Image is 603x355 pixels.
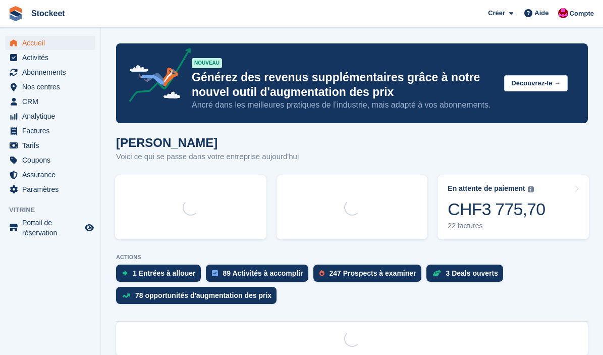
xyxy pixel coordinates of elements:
[319,270,324,276] img: prospect-51fa495bee0391a8d652442698ab0144808aea92771e9ea1ae160a38d050c398.svg
[488,8,505,18] span: Créer
[22,109,83,123] span: Analytique
[22,36,83,50] span: Accueil
[5,182,95,196] a: menu
[212,270,218,276] img: task-75834270c22a3079a89374b754ae025e5fb1db73e45f91037f5363f120a921f8.svg
[22,80,83,94] span: Nos centres
[5,94,95,109] a: menu
[22,153,83,167] span: Coupons
[116,254,588,261] p: ACTIONS
[5,124,95,138] a: menu
[437,175,589,239] a: En attente de paiement CHF3 775,70 22 factures
[5,218,95,238] a: menu
[330,269,416,277] div: 247 Prospects à examiner
[8,6,23,21] img: stora-icon-8386f47178a22dfd0bd8f6a31ec36ba5ce8667c1dd55bd0f319d3a0aa187defe.svg
[135,291,271,299] div: 78 opportunités d'augmentation des prix
[192,99,496,111] p: Ancré dans les meilleures pratiques de l’industrie, mais adapté à vos abonnements.
[570,9,594,19] span: Compte
[5,50,95,65] a: menu
[133,269,196,277] div: 1 Entrées à allouer
[448,184,525,193] div: En attente de paiement
[5,168,95,182] a: menu
[206,265,313,287] a: 89 Activités à accomplir
[504,75,568,92] button: Découvrez-le →
[122,293,130,298] img: price_increase_opportunities-93ffe204e8149a01c8c9dc8f82e8f89637d9d84a8eef4429ea346261dce0b2c0.svg
[22,218,83,238] span: Portail de réservation
[192,70,496,99] p: Générez des revenus supplémentaires grâce à notre nouvel outil d'augmentation des prix
[22,94,83,109] span: CRM
[5,153,95,167] a: menu
[5,138,95,153] a: menu
[9,205,100,215] span: Vitrine
[534,8,549,18] span: Aide
[116,265,206,287] a: 1 Entrées à allouer
[558,8,568,18] img: Valentin BURDET
[22,168,83,182] span: Assurance
[5,109,95,123] a: menu
[22,65,83,79] span: Abonnements
[448,222,545,230] div: 22 factures
[192,58,222,68] div: NOUVEAU
[448,199,545,220] div: CHF3 775,70
[22,138,83,153] span: Tarifs
[5,36,95,50] a: menu
[83,222,95,234] a: Boutique d'aperçu
[432,270,441,277] img: deal-1b604bf984904fb50ccaf53a9ad4b4a5d6e5aea283cecdc64d6e3604feb123c2.svg
[5,65,95,79] a: menu
[446,269,499,277] div: 3 Deals ouverts
[22,182,83,196] span: Paramètres
[5,80,95,94] a: menu
[116,287,282,309] a: 78 opportunités d'augmentation des prix
[122,270,128,276] img: move_ins_to_allocate_icon-fdf77a2bb77ea45bf5b3d319d69a93e2d87916cf1d5bf7949dd705db3b84f3ca.svg
[223,269,303,277] div: 89 Activités à accomplir
[121,48,191,106] img: price-adjustments-announcement-icon-8257ccfd72463d97f412b2fc003d46551f7dbcb40ab6d574587a9cd5c0d94...
[22,124,83,138] span: Factures
[313,265,426,287] a: 247 Prospects à examiner
[426,265,509,287] a: 3 Deals ouverts
[528,186,534,192] img: icon-info-grey-7440780725fd019a000dd9b08b2336e03edf1995a4989e88bcd33f0948082b44.svg
[22,50,83,65] span: Activités
[116,151,299,163] p: Voici ce qui se passe dans votre entreprise aujourd'hui
[27,5,69,22] a: Stockeet
[116,136,299,149] h1: [PERSON_NAME]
